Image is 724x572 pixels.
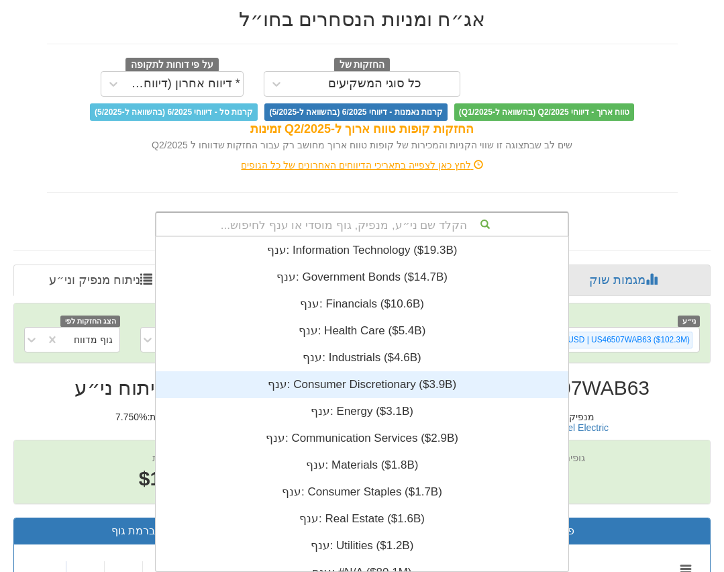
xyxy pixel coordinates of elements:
[156,371,568,398] div: ענף: ‎Consumer Discretionary ‎($3.9B)‏
[47,138,678,152] div: שים לב שבתצוגה זו שווי הקניות והמכירות של קופות טווח ארוך מחושב רק עבור החזקות שדווחו ל Q2/2025
[125,58,219,73] span: על פי דוחות לתקופה
[156,264,568,291] div: ענף: ‎Government Bonds ‎($14.7B)‏
[156,532,568,559] div: ענף: ‎Utilities ‎($1.2B)‏
[156,318,568,344] div: ענף: ‎Health Care ‎($5.4B)‏
[47,121,678,138] div: החזקות קופות טווח ארוך ל-Q2/2025 זמינות
[156,479,568,506] div: ענף: ‎Consumer Staples ‎($1.7B)‏
[13,377,711,399] h2: Israel Electric, 7.75% [DATE], USD | US46507WAB63 - ניתוח ני״ע
[156,425,568,452] div: ענף: ‎Communication Services ‎($2.9B)‏
[129,77,240,91] div: * דיווח אחרון (דיווחים חלקיים)
[60,316,119,327] span: הצג החזקות לפי
[37,158,688,172] div: לחץ כאן לצפייה בתאריכי הדיווחים האחרונים של כל הגופים
[74,333,113,346] div: גוף מדווח
[24,525,342,537] h3: קניות ומכירות בולטות ברמת גוף
[47,8,678,30] h2: אג״ח ומניות הנסחרים בחו״ל
[13,265,188,297] a: ניתוח מנפיק וני״ע
[156,506,568,532] div: ענף: ‎Real Estate ‎($1.6B)‏
[139,467,217,489] span: $102.3M
[112,412,174,433] h5: ריבית : 7.750%
[454,103,634,121] span: טווח ארוך - דיווחי Q2/2025 (בהשוואה ל-Q1/2025)
[328,77,421,91] div: כל סוגי המשקיעים
[678,316,700,327] span: ני״ע
[334,58,391,73] span: החזקות של
[457,332,692,348] div: Israel Electric, 7.75% [DATE], USD | US46507WAB63 ‎($102.3M‎)‎
[156,213,568,236] div: הקלד שם ני״ע, מנפיק, גוף מוסדי או ענף לחיפוש...
[552,423,609,433] button: Israel Electric
[156,398,568,425] div: ענף: ‎Energy ‎($3.1B)‏
[264,103,447,121] span: קרנות נאמנות - דיווחי 6/2025 (בהשוואה ל-5/2025)
[535,265,711,297] a: מגמות שוק
[156,452,568,479] div: ענף: ‎Materials ‎($1.8B)‏
[90,103,258,121] span: קרנות סל - דיווחי 6/2025 (בהשוואה ל-5/2025)
[156,291,568,318] div: ענף: ‎Financials ‎($10.6B)‏
[156,344,568,371] div: ענף: ‎Industrials ‎($4.6B)‏
[548,412,612,433] h5: מנפיק :
[156,237,568,264] div: ענף: ‎Information Technology ‎($19.3B)‏
[152,452,203,463] span: שווי החזקות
